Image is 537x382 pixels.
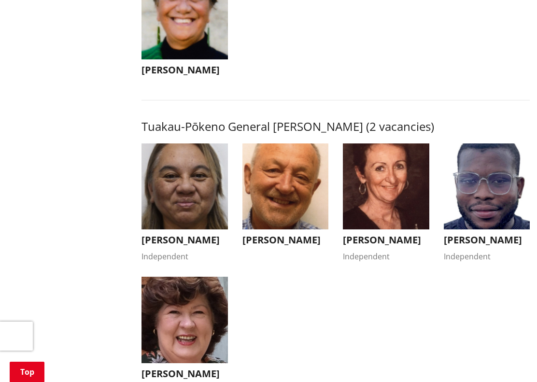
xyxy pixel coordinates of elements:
[444,251,530,262] div: Independent
[493,341,527,376] iframe: Messenger Launcher
[343,143,429,230] img: WO-W-TP__HENDERSON_S__vus9z
[141,143,228,263] button: [PERSON_NAME] Independent
[242,143,329,230] img: WO-W-TP__REEVE_V__6x2wf
[141,120,530,134] h3: Tuakau-Pōkeno General [PERSON_NAME] (2 vacancies)
[141,251,228,262] div: Independent
[141,234,228,246] h3: [PERSON_NAME]
[141,368,228,380] h3: [PERSON_NAME]
[444,143,530,263] button: [PERSON_NAME] Independent
[343,143,429,263] button: [PERSON_NAME] Independent
[141,143,228,230] img: WO-W-TP__NGATAKI_K__WZbRj
[343,251,429,262] div: Independent
[141,64,228,76] h3: [PERSON_NAME]
[10,362,44,382] a: Top
[444,234,530,246] h3: [PERSON_NAME]
[444,143,530,230] img: WO-W-TP__RODRIGUES_F__FYycs
[343,234,429,246] h3: [PERSON_NAME]
[242,143,329,251] button: [PERSON_NAME]
[141,277,228,363] img: WO-W-TP__HEATH_B__MN23T
[242,234,329,246] h3: [PERSON_NAME]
